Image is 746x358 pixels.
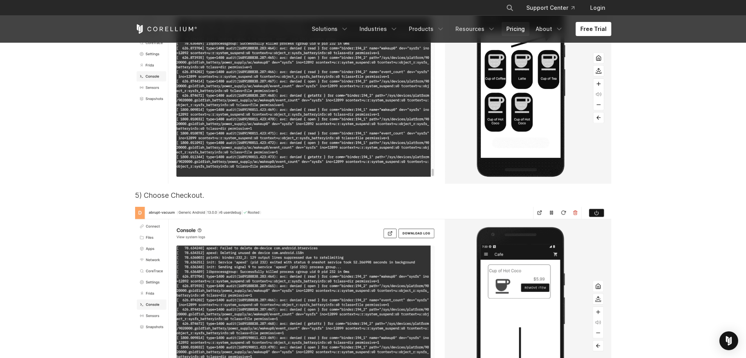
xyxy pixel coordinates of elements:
a: Industries [355,22,403,36]
a: Support Center [520,1,581,15]
a: About [531,22,568,36]
div: Navigation Menu [307,22,611,36]
a: Corellium Home [135,24,197,34]
a: Pricing [502,22,529,36]
button: Search [503,1,517,15]
a: Free Trial [576,22,611,36]
a: Solutions [307,22,353,36]
div: Open Intercom Messenger [719,331,738,350]
p: 5) Choose Checkout. [135,190,611,201]
a: Login [584,1,611,15]
a: Resources [451,22,500,36]
div: Navigation Menu [497,1,611,15]
a: Products [404,22,449,36]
